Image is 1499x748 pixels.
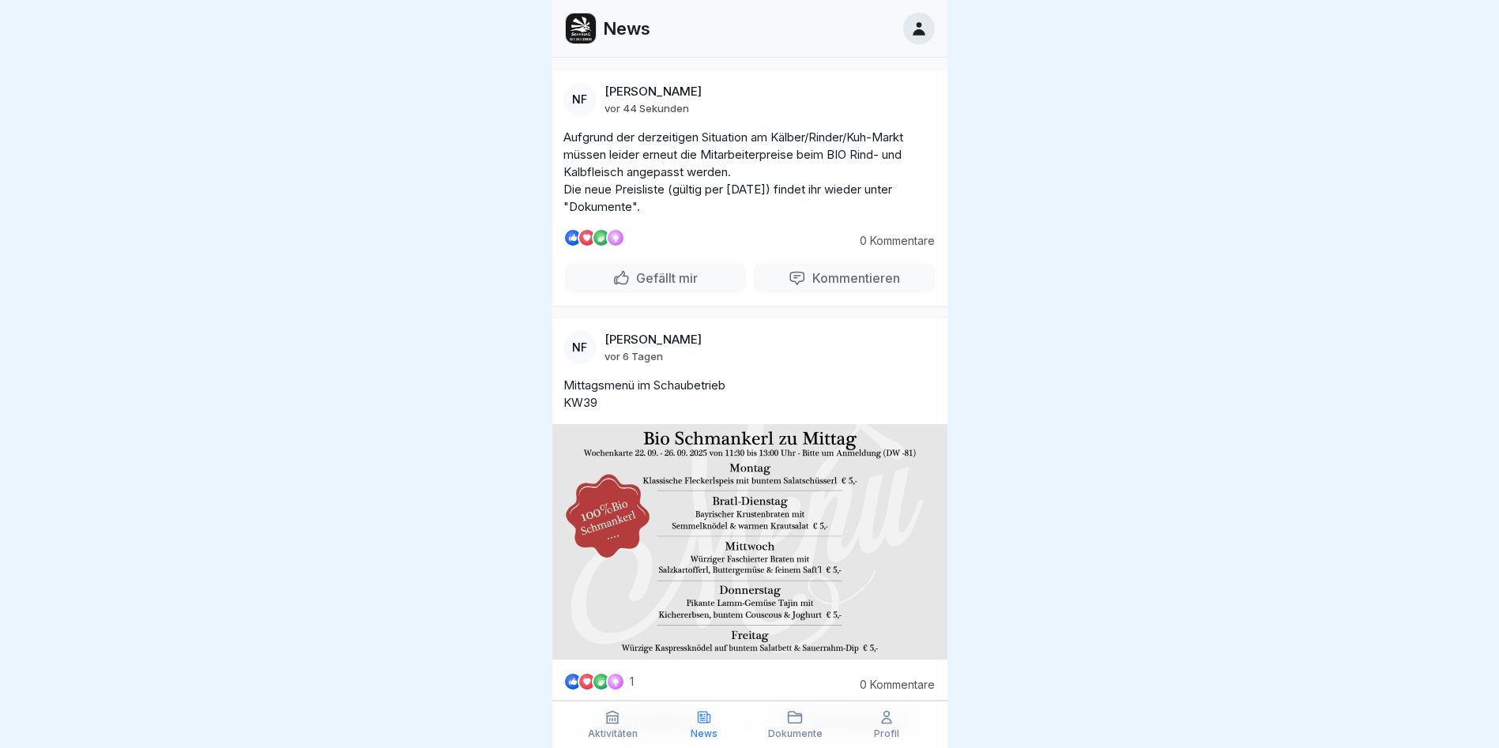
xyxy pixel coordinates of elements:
p: 0 Kommentare [848,678,935,691]
p: [PERSON_NAME] [604,85,702,99]
div: NF [563,83,597,116]
p: Dokumente [768,728,823,739]
div: NF [563,331,597,364]
p: Gefällt mir [630,270,698,286]
img: zazc8asra4ka39jdtci05bj8.png [566,13,596,43]
p: Kommentieren [806,270,900,286]
img: Post Image [552,424,947,660]
p: Profil [874,728,899,739]
p: News [691,728,717,739]
p: 1 [630,675,634,688]
p: News [603,18,650,39]
p: vor 6 Tagen [604,350,663,363]
p: Aktivitäten [588,728,638,739]
p: [PERSON_NAME] [604,333,702,347]
p: Mittagsmenü im Schaubetrieb KW39 [563,377,936,412]
p: Aufgrund der derzeitigen Situation am Kälber/Rinder/Kuh-Markt müssen leider erneut die Mitarbeite... [563,129,936,216]
p: vor 44 Sekunden [604,102,689,115]
p: 0 Kommentare [848,235,935,247]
